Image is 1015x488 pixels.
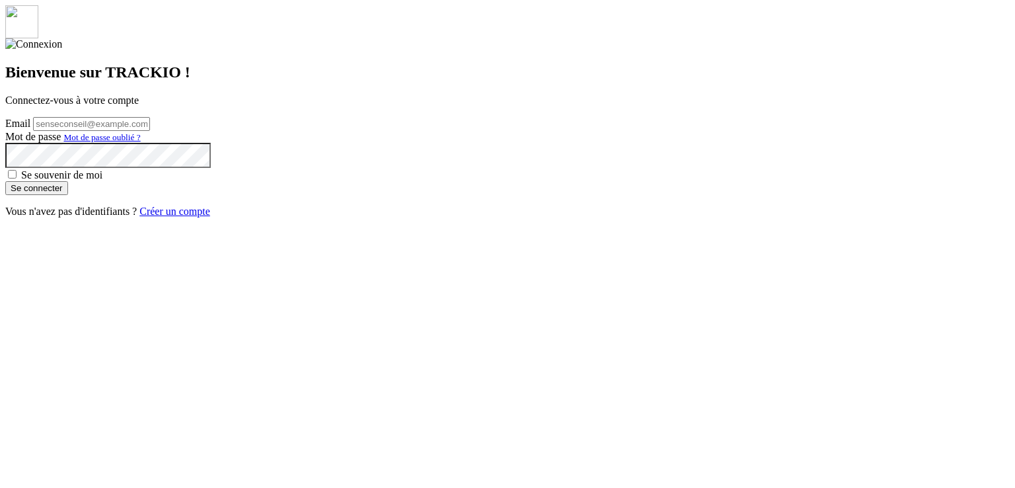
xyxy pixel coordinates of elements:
a: Créer un compte [139,206,210,217]
label: Mot de passe [5,131,61,142]
img: Connexion [5,38,62,50]
img: trackio.svg [5,5,38,38]
span: Vous n'avez pas d'identifiants ? [5,206,137,217]
button: Se connecter [5,181,68,195]
label: Se souvenir de moi [21,169,102,181]
p: Connectez-vous à votre compte [5,95,1010,106]
label: Email [5,118,30,129]
h2: Bienvenue sur TRACKIO ! [5,63,1010,81]
a: Mot de passe oublié ? [63,131,140,142]
input: senseconseil@example.com [33,117,150,131]
small: Mot de passe oublié ? [63,132,140,142]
